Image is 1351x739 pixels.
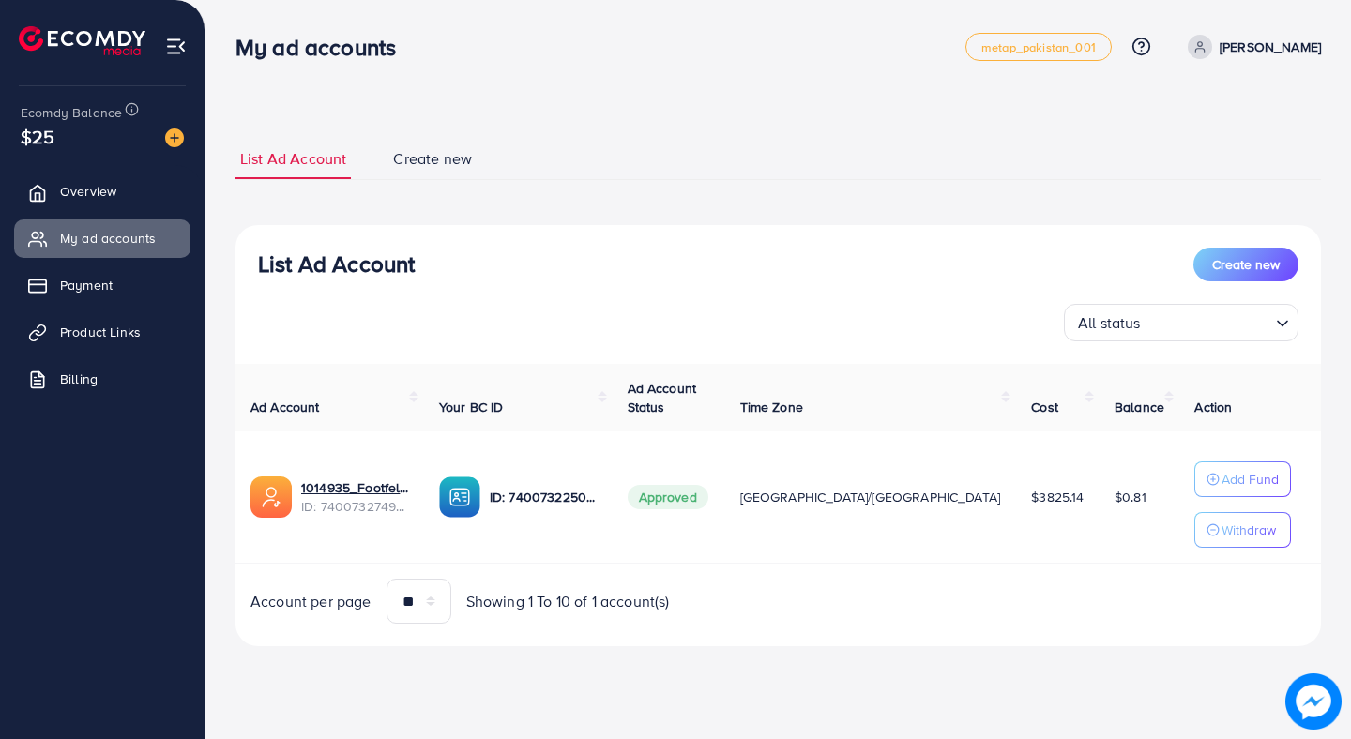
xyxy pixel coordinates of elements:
span: ID: 7400732749935558672 [301,497,409,516]
p: Withdraw [1222,519,1276,541]
button: Withdraw [1194,512,1291,548]
span: Balance [1115,398,1164,416]
span: Ad Account Status [628,379,697,416]
span: Ecomdy Balance [21,103,122,122]
span: Cost [1031,398,1058,416]
img: image [165,128,184,147]
div: Search for option [1064,304,1298,341]
h3: List Ad Account [258,250,415,278]
span: Payment [60,276,113,294]
span: Action [1194,398,1232,416]
span: Billing [60,369,98,388]
a: Billing [14,360,190,398]
div: <span class='underline'>1014935_Footfellow_1723117377587</span></br>7400732749935558672 [301,478,409,517]
span: $25 [21,123,54,150]
img: logo [19,26,145,55]
span: $0.81 [1115,488,1146,506]
p: Add Fund [1222,468,1279,490]
span: [GEOGRAPHIC_DATA]/[GEOGRAPHIC_DATA] [740,488,1001,506]
span: Create new [1212,255,1280,274]
span: Showing 1 To 10 of 1 account(s) [466,591,670,612]
a: [PERSON_NAME] [1180,35,1321,59]
input: Search for option [1146,306,1268,337]
span: Approved [628,485,708,509]
span: Your BC ID [439,398,504,416]
span: Account per page [250,591,372,612]
img: menu [165,36,187,57]
span: Product Links [60,323,141,341]
a: Product Links [14,313,190,351]
span: Time Zone [740,398,803,416]
span: Create new [393,148,472,170]
a: Payment [14,266,190,304]
img: ic-ads-acc.e4c84228.svg [250,476,292,518]
span: $3825.14 [1031,488,1084,506]
img: ic-ba-acc.ded83a64.svg [439,476,480,518]
span: List Ad Account [240,148,346,170]
button: Create new [1193,248,1298,281]
a: metap_pakistan_001 [965,33,1112,61]
span: My ad accounts [60,229,156,248]
a: My ad accounts [14,219,190,257]
img: image [1285,673,1342,730]
p: ID: 7400732250150567952 [490,486,598,508]
span: Ad Account [250,398,320,416]
span: All status [1074,309,1145,337]
button: Add Fund [1194,461,1291,497]
a: 1014935_Footfellow_1723117377587 [301,478,409,497]
a: Overview [14,173,190,210]
h3: My ad accounts [235,34,411,61]
span: Overview [60,182,116,201]
p: [PERSON_NAME] [1220,36,1321,58]
span: metap_pakistan_001 [981,41,1096,53]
